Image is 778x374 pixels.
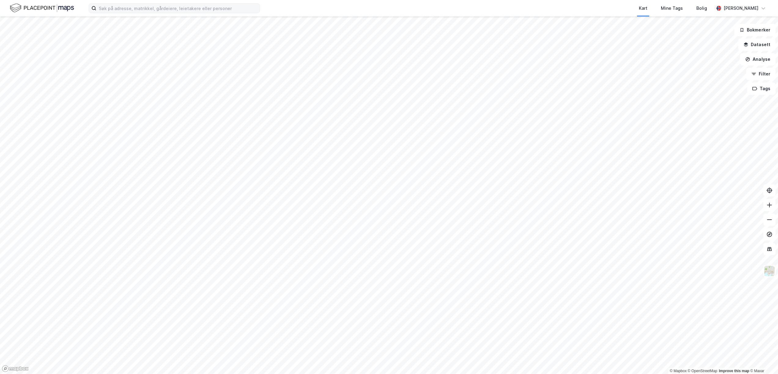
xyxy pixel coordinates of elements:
button: Filter [746,68,776,80]
button: Tags [747,82,776,95]
img: Z [764,265,775,277]
input: Søk på adresse, matrikkel, gårdeiere, leietakere eller personer [96,4,260,13]
div: Bolig [696,5,707,12]
button: Datasett [738,38,776,51]
div: Mine Tags [661,5,683,12]
div: Kart [639,5,647,12]
iframe: Chat Widget [747,345,778,374]
img: logo.f888ab2527a4732fd821a326f86c7f29.svg [10,3,74,13]
button: Analyse [740,53,776,65]
a: Improve this map [719,369,749,373]
div: [PERSON_NAME] [724,5,758,12]
button: Bokmerker [734,24,776,36]
a: OpenStreetMap [688,369,717,373]
a: Mapbox [670,369,687,373]
a: Mapbox homepage [2,365,29,372]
